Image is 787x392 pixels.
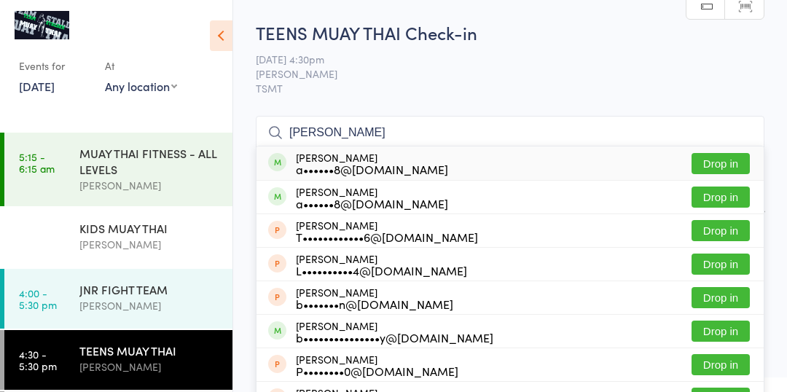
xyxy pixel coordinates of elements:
[296,264,467,276] div: L••••••••••4@[DOMAIN_NAME]
[256,81,764,95] span: TSMT
[296,253,467,276] div: [PERSON_NAME]
[4,330,232,390] a: 4:30 -5:30 pmTEENS MUAY THAI[PERSON_NAME]
[296,219,478,243] div: [PERSON_NAME]
[692,321,750,342] button: Drop in
[296,365,458,377] div: P••••••••0@[DOMAIN_NAME]
[296,332,493,343] div: b•••••••••••••••y@[DOMAIN_NAME]
[296,186,448,209] div: [PERSON_NAME]
[296,163,448,175] div: a••••••8@[DOMAIN_NAME]
[79,297,220,314] div: [PERSON_NAME]
[15,11,69,39] img: Team Stalder Muay Thai
[79,358,220,375] div: [PERSON_NAME]
[256,52,742,66] span: [DATE] 4:30pm
[296,197,448,209] div: a••••••8@[DOMAIN_NAME]
[79,342,220,358] div: TEENS MUAY THAI
[19,54,90,78] div: Events for
[19,287,57,310] time: 4:00 - 5:30 pm
[256,116,764,149] input: Search
[19,226,57,249] time: 3:45 - 4:30 pm
[79,281,220,297] div: JNR FIGHT TEAM
[79,220,220,236] div: KIDS MUAY THAI
[692,153,750,174] button: Drop in
[4,269,232,329] a: 4:00 -5:30 pmJNR FIGHT TEAM[PERSON_NAME]
[692,254,750,275] button: Drop in
[79,236,220,253] div: [PERSON_NAME]
[296,152,448,175] div: [PERSON_NAME]
[256,20,764,44] h2: TEENS MUAY THAI Check-in
[692,220,750,241] button: Drop in
[4,208,232,267] a: 3:45 -4:30 pmKIDS MUAY THAI[PERSON_NAME]
[256,66,742,81] span: [PERSON_NAME]
[296,320,493,343] div: [PERSON_NAME]
[79,145,220,177] div: MUAY THAI FITNESS - ALL LEVELS
[692,287,750,308] button: Drop in
[296,298,453,310] div: b•••••••n@[DOMAIN_NAME]
[105,54,177,78] div: At
[19,151,55,174] time: 5:15 - 6:15 am
[692,187,750,208] button: Drop in
[19,348,57,372] time: 4:30 - 5:30 pm
[19,78,55,94] a: [DATE]
[296,231,478,243] div: T••••••••••••6@[DOMAIN_NAME]
[296,286,453,310] div: [PERSON_NAME]
[296,353,458,377] div: [PERSON_NAME]
[79,177,220,194] div: [PERSON_NAME]
[692,354,750,375] button: Drop in
[4,133,232,206] a: 5:15 -6:15 amMUAY THAI FITNESS - ALL LEVELS[PERSON_NAME]
[105,78,177,94] div: Any location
